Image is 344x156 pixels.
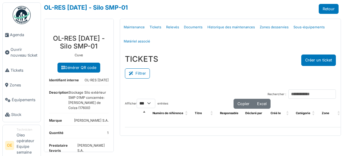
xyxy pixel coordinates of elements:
[11,67,38,73] span: Tickets
[3,107,41,122] a: Stock
[153,111,183,115] span: Numéro de référence
[268,92,286,97] label: Rechercher :
[3,42,41,63] a: Ouvrir nouveau ticket
[164,20,181,34] a: Relevés
[49,143,77,156] dt: Prestataire favoris
[49,34,109,50] h3: OL-RES [DATE] - Silo SMP-01
[49,90,68,113] dt: Description
[291,20,327,34] a: Sous-équipements
[121,34,153,48] a: Matériel associé
[10,32,38,38] span: Agenda
[49,130,64,138] dt: Quantité
[3,78,41,92] a: Zones
[296,111,310,115] span: Catégorie
[137,99,155,108] select: Afficherentrées
[125,68,150,78] button: Filtrer
[49,78,79,85] dt: Identifiant interne
[68,90,109,110] dd: Stockage Silo extérieur SMP 01MP concernée:[PERSON_NAME] de Colza (17600)
[57,63,100,73] a: Générer QR code
[234,99,253,109] button: Copier
[11,112,38,117] span: Stock
[121,20,147,34] a: Maintenance
[253,99,271,109] button: Excel
[12,97,38,103] span: Équipements
[85,78,109,83] dd: OL-RES [DATE]
[210,109,214,118] span: Titre: Activate to sort
[312,109,316,118] span: Catégorie: Activate to sort
[337,109,341,118] span: Zone: Activate to sort
[5,141,14,150] li: OE
[147,20,164,34] a: Tickets
[10,82,38,88] span: Zones
[74,118,109,123] dd: [PERSON_NAME] S.A.
[257,101,267,106] span: Excel
[181,20,205,34] a: Documents
[245,111,262,115] span: Déclaré par
[49,118,62,126] dt: Marque
[271,111,281,115] span: Créé le
[220,111,238,115] span: Responsable
[3,63,41,78] a: Tickets
[77,143,109,153] dd: [PERSON_NAME] S.A.
[107,130,109,136] dd: 1
[11,47,38,58] span: Ouvrir nouveau ticket
[3,27,41,42] a: Agenda
[125,99,168,108] label: Afficher entrées
[3,92,41,107] a: Équipements
[17,127,38,132] div: Technicien
[195,111,202,115] span: Titre
[301,55,336,66] button: Créer un ticket
[13,6,31,24] img: Badge_color-CXgf-gQk.svg
[185,109,189,118] span: Numéro de référence: Activate to sort
[286,109,290,118] span: Créé le: Activate to sort
[319,4,339,14] a: Retour
[205,20,257,34] a: Historique des maintenances
[237,101,249,106] span: Copier
[44,4,128,11] a: OL-RES [DATE] - Silo SMP-01
[125,55,158,64] h3: TICKETS
[257,20,291,34] a: Zones desservies
[49,53,109,58] p: Cuve
[322,111,329,115] span: Zone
